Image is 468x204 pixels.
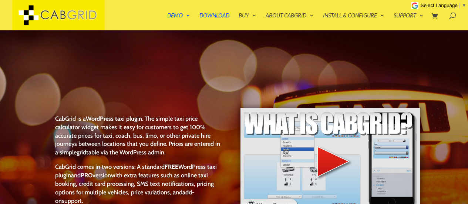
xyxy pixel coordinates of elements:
[239,13,256,30] a: Buy
[165,163,178,170] strong: FREE
[462,3,467,8] span: ▼
[12,10,105,18] a: CabGrid Taxi Plugin
[77,148,86,156] strong: grid
[81,171,111,179] a: PROversion
[55,114,220,163] p: CabGrid is a . The simple taxi price calculator widget makes it easy for customers to get 100% ac...
[421,3,467,8] a: Select Language​
[394,13,424,30] a: Support
[55,163,217,179] a: FREEWordPress taxi plugin
[81,171,92,179] strong: PRO
[86,115,142,122] strong: WordPress taxi plugin
[167,13,190,30] a: Demo
[323,13,384,30] a: Install & Configure
[421,3,458,8] span: Select Language
[199,13,229,30] a: Download
[266,13,314,30] a: About CabGrid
